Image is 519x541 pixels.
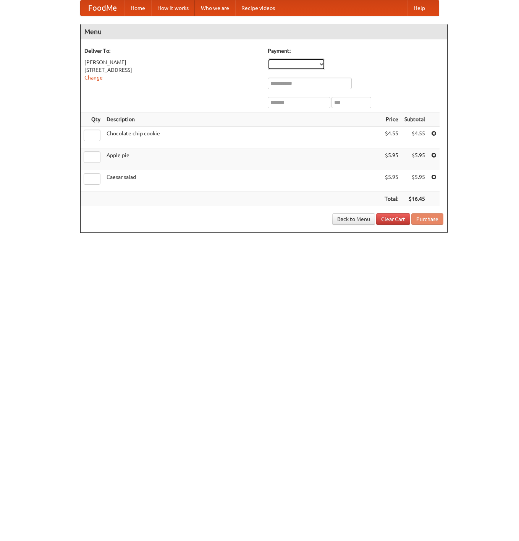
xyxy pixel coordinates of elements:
td: Apple pie [103,148,382,170]
a: Clear Cart [376,213,410,225]
h5: Deliver To: [84,47,260,55]
a: Help [407,0,431,16]
a: Back to Menu [332,213,375,225]
th: Subtotal [401,112,428,127]
th: Price [382,112,401,127]
a: FoodMe [81,0,124,16]
th: $16.45 [401,192,428,206]
th: Total: [382,192,401,206]
div: [PERSON_NAME] [84,58,260,66]
a: How it works [151,0,195,16]
a: Recipe videos [235,0,281,16]
h5: Payment: [268,47,443,55]
th: Description [103,112,382,127]
td: $5.95 [401,170,428,192]
td: $5.95 [401,148,428,170]
th: Qty [81,112,103,127]
a: Home [124,0,151,16]
td: Chocolate chip cookie [103,127,382,148]
td: $4.55 [401,127,428,148]
h4: Menu [81,24,447,39]
a: Change [84,75,103,81]
a: Who we are [195,0,235,16]
div: [STREET_ADDRESS] [84,66,260,74]
td: $5.95 [382,170,401,192]
td: Caesar salad [103,170,382,192]
td: $4.55 [382,127,401,148]
button: Purchase [411,213,443,225]
td: $5.95 [382,148,401,170]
